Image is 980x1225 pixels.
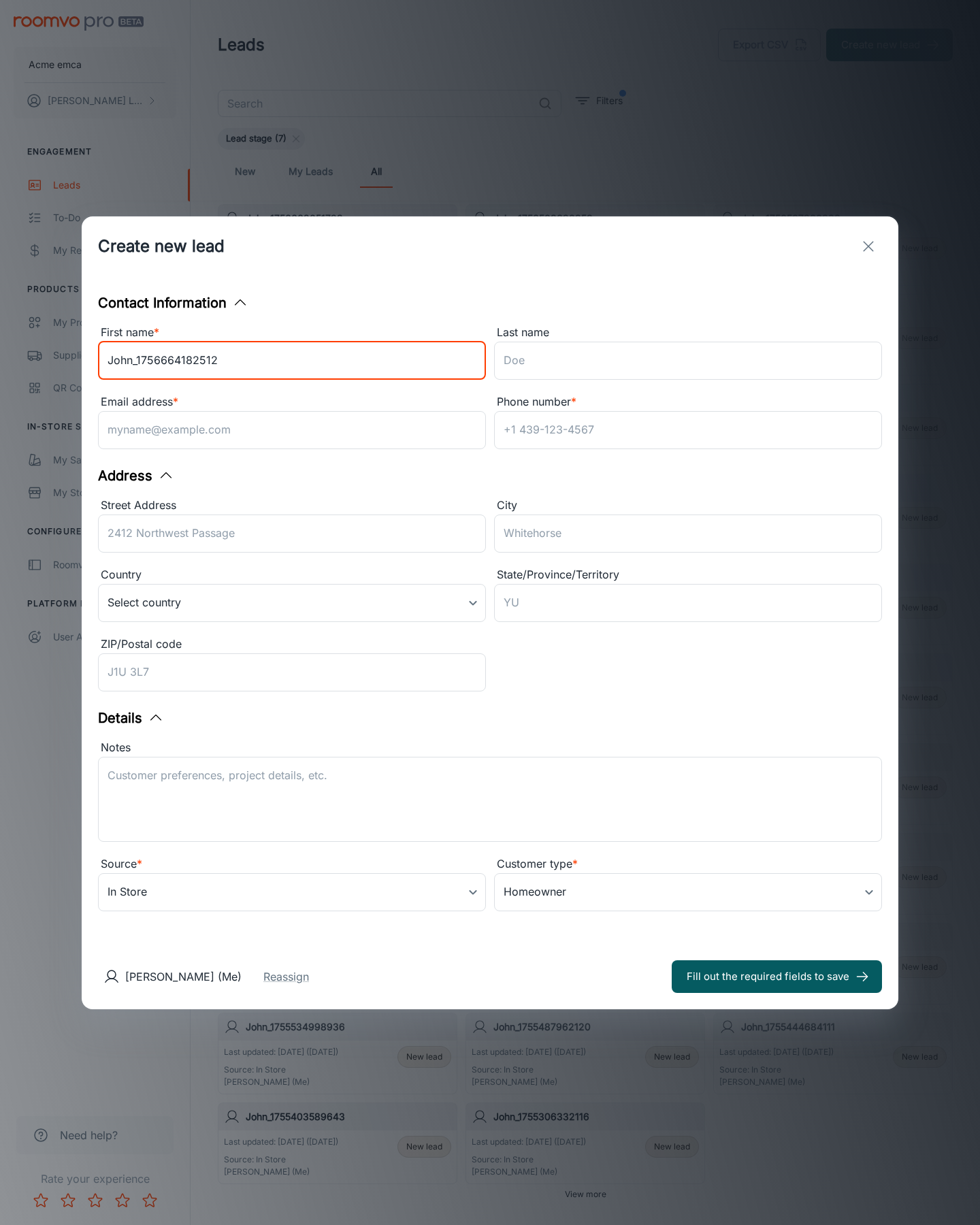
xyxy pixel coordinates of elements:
button: Details [98,708,164,728]
button: exit [855,233,882,260]
p: [PERSON_NAME] (Me) [125,968,242,985]
button: Fill out the required fields to save [672,960,882,993]
div: First name [98,324,486,342]
div: Last name [494,324,882,342]
div: Source [98,855,486,873]
div: Email address [98,393,486,411]
div: Street Address [98,497,486,514]
div: Country [98,566,486,584]
div: Select country [98,584,486,622]
div: State/Province/Territory [494,566,882,584]
h1: Create new lead [98,234,225,259]
div: In Store [98,873,486,911]
input: +1 439-123-4567 [494,411,882,449]
input: 2412 Northwest Passage [98,514,486,553]
input: myname@example.com [98,411,486,449]
input: Doe [494,342,882,380]
div: Notes [98,739,882,757]
input: Whitehorse [494,514,882,553]
div: ZIP/Postal code [98,636,486,653]
div: Phone number [494,393,882,411]
input: J1U 3L7 [98,653,486,691]
button: Address [98,465,174,486]
input: John [98,342,486,380]
div: Customer type [494,855,882,873]
div: City [494,497,882,514]
div: Homeowner [494,873,882,911]
button: Contact Information [98,293,248,313]
button: Reassign [263,968,309,985]
input: YU [494,584,882,622]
